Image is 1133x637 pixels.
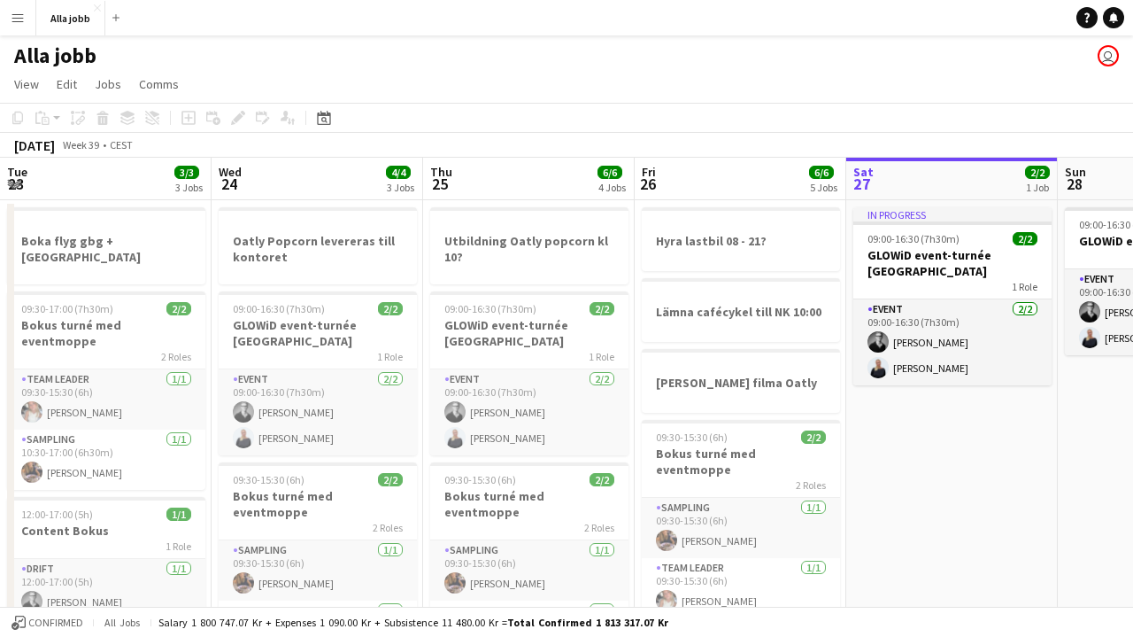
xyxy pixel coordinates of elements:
[642,278,840,342] app-job-card: Lämna cafécykel till NK 10:00
[7,207,205,284] app-job-card: Boka flyg gbg + [GEOGRAPHIC_DATA]
[88,73,128,96] a: Jobs
[174,166,199,179] span: 3/3
[597,166,622,179] span: 6/6
[36,1,105,35] button: Alla jobb
[4,174,27,194] span: 23
[853,164,874,180] span: Sat
[110,138,133,151] div: CEST
[378,473,403,486] span: 2/2
[387,181,414,194] div: 3 Jobs
[642,164,656,180] span: Fri
[590,302,614,315] span: 2/2
[642,498,840,558] app-card-role: Sampling1/109:30-15:30 (6h)[PERSON_NAME]
[7,317,205,349] h3: Bokus turné med eventmoppe
[386,166,411,179] span: 4/4
[809,166,834,179] span: 6/6
[430,207,628,284] app-job-card: Utbildning Oatly popcorn kl 10?
[7,73,46,96] a: View
[853,207,1052,221] div: In progress
[1098,45,1119,66] app-user-avatar: Stina Dahl
[14,136,55,154] div: [DATE]
[810,181,837,194] div: 5 Jobs
[430,317,628,349] h3: GLOWiD event-turnée [GEOGRAPHIC_DATA]
[7,497,205,619] app-job-card: 12:00-17:00 (5h)1/1Content Bokus1 RoleDrift1/112:00-17:00 (5h)[PERSON_NAME]
[233,473,304,486] span: 09:30-15:30 (6h)
[642,349,840,413] app-job-card: [PERSON_NAME] filma Oatly
[219,291,417,455] app-job-card: 09:00-16:30 (7h30m)2/2GLOWiD event-turnée [GEOGRAPHIC_DATA]1 RoleEvent2/209:00-16:30 (7h30m)[PERS...
[7,523,205,539] h3: Content Bokus
[216,174,242,194] span: 24
[166,302,191,315] span: 2/2
[132,73,186,96] a: Comms
[853,247,1052,279] h3: GLOWiD event-turnée [GEOGRAPHIC_DATA]
[642,558,840,618] app-card-role: Team Leader1/109:30-15:30 (6h)[PERSON_NAME]
[642,420,840,618] app-job-card: 09:30-15:30 (6h)2/2Bokus turné med eventmoppe2 RolesSampling1/109:30-15:30 (6h)[PERSON_NAME]Team ...
[58,138,103,151] span: Week 39
[377,350,403,363] span: 1 Role
[1065,164,1086,180] span: Sun
[1013,232,1037,245] span: 2/2
[796,478,826,492] span: 2 Roles
[589,350,614,363] span: 1 Role
[21,302,113,315] span: 09:30-17:00 (7h30m)
[7,369,205,430] app-card-role: Team Leader1/109:30-15:30 (6h)[PERSON_NAME]
[1012,280,1037,293] span: 1 Role
[166,508,191,521] span: 1/1
[642,207,840,271] app-job-card: Hyra lastbil 08 - 21?
[95,76,121,92] span: Jobs
[444,302,536,315] span: 09:00-16:30 (7h30m)
[219,540,417,601] app-card-role: Sampling1/109:30-15:30 (6h)[PERSON_NAME]
[7,164,27,180] span: Tue
[444,473,516,486] span: 09:30-15:30 (6h)
[507,616,668,629] span: Total Confirmed 1 813 317.07 kr
[7,233,205,265] h3: Boka flyg gbg + [GEOGRAPHIC_DATA]
[161,350,191,363] span: 2 Roles
[598,181,626,194] div: 4 Jobs
[139,76,179,92] span: Comms
[430,164,452,180] span: Thu
[642,375,840,391] h3: [PERSON_NAME] filma Oatly
[430,233,628,265] h3: Utbildning Oatly popcorn kl 10?
[57,76,77,92] span: Edit
[642,304,840,320] h3: Lämna cafécykel till NK 10:00
[853,207,1052,385] app-job-card: In progress09:00-16:30 (7h30m)2/2GLOWiD event-turnée [GEOGRAPHIC_DATA]1 RoleEvent2/209:00-16:30 (...
[642,446,840,478] h3: Bokus turné med eventmoppe
[219,317,417,349] h3: GLOWiD event-turnée [GEOGRAPHIC_DATA]
[430,291,628,455] div: 09:00-16:30 (7h30m)2/2GLOWiD event-turnée [GEOGRAPHIC_DATA]1 RoleEvent2/209:00-16:30 (7h30m)[PERS...
[801,431,826,444] span: 2/2
[233,302,325,315] span: 09:00-16:30 (7h30m)
[14,76,39,92] span: View
[219,164,242,180] span: Wed
[378,302,403,315] span: 2/2
[867,232,960,245] span: 09:00-16:30 (7h30m)
[1062,174,1086,194] span: 28
[21,508,93,521] span: 12:00-17:00 (5h)
[7,291,205,490] app-job-card: 09:30-17:00 (7h30m)2/2Bokus turné med eventmoppe2 RolesTeam Leader1/109:30-15:30 (6h)[PERSON_NAME...
[430,369,628,455] app-card-role: Event2/209:00-16:30 (7h30m)[PERSON_NAME][PERSON_NAME]
[642,233,840,249] h3: Hyra lastbil 08 - 21?
[50,73,84,96] a: Edit
[219,369,417,455] app-card-role: Event2/209:00-16:30 (7h30m)[PERSON_NAME][PERSON_NAME]
[28,617,83,629] span: Confirmed
[219,207,417,284] app-job-card: Oatly Popcorn levereras till kontoret
[590,473,614,486] span: 2/2
[175,181,203,194] div: 3 Jobs
[7,430,205,490] app-card-role: Sampling1/110:30-17:00 (6h30m)[PERSON_NAME]
[1026,181,1049,194] div: 1 Job
[851,174,874,194] span: 27
[639,174,656,194] span: 26
[373,521,403,534] span: 2 Roles
[1025,166,1050,179] span: 2/2
[219,488,417,520] h3: Bokus turné med eventmoppe
[219,233,417,265] h3: Oatly Popcorn levereras till kontoret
